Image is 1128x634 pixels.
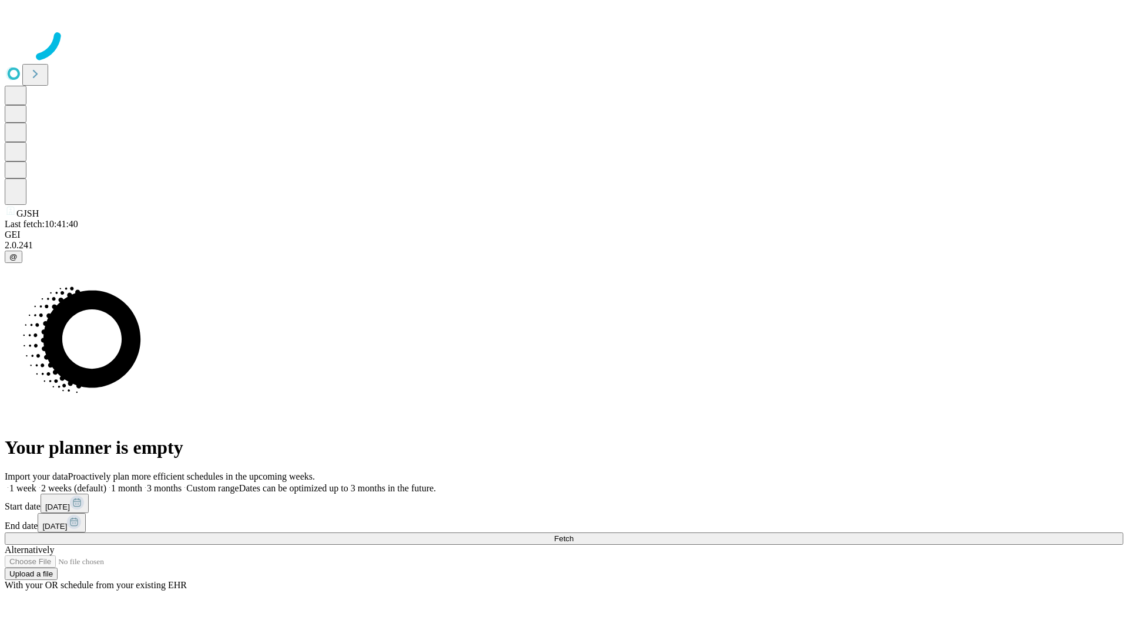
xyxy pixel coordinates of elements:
[5,437,1123,458] h1: Your planner is empty
[186,483,239,493] span: Custom range
[5,251,22,263] button: @
[5,568,58,580] button: Upload a file
[9,483,36,493] span: 1 week
[239,483,436,493] span: Dates can be optimized up to 3 months in the future.
[41,494,89,513] button: [DATE]
[5,580,187,590] span: With your OR schedule from your existing EHR
[38,513,86,532] button: [DATE]
[5,532,1123,545] button: Fetch
[16,208,39,218] span: GJSH
[147,483,182,493] span: 3 months
[5,545,54,555] span: Alternatively
[41,483,106,493] span: 2 weeks (default)
[42,522,67,531] span: [DATE]
[5,240,1123,251] div: 2.0.241
[111,483,142,493] span: 1 month
[5,230,1123,240] div: GEI
[45,503,70,511] span: [DATE]
[68,471,315,481] span: Proactively plan more efficient schedules in the upcoming weeks.
[554,534,573,543] span: Fetch
[5,494,1123,513] div: Start date
[5,219,78,229] span: Last fetch: 10:41:40
[5,471,68,481] span: Import your data
[5,513,1123,532] div: End date
[9,252,18,261] span: @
